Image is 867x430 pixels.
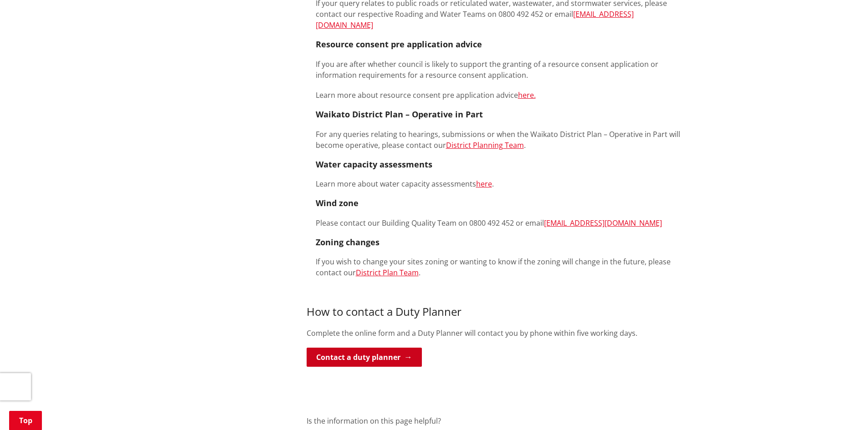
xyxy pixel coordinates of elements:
[307,415,695,426] p: Is the information on this page helpful?
[316,90,686,101] p: Learn more about resource consent pre application advice
[316,39,482,50] strong: Resource consent pre application advice
[356,268,419,278] a: District Plan Team
[316,159,432,170] strong: Water capacity assessments
[316,59,686,81] p: If you are after whether council is likely to support the granting of a resource consent applicat...
[9,411,42,430] a: Top
[307,348,422,367] a: Contact a duty planner
[316,256,686,278] p: If you wish to change your sites zoning or wanting to know if the zoning will change in the futur...
[476,179,492,189] a: here
[307,328,695,339] p: Complete the online form and a Duty Planner will contact you by phone within five working days.
[316,197,359,208] strong: Wind zone
[518,90,536,100] a: here.
[316,129,686,151] p: For any queries relating to hearings, submissions or when the Waikato District Plan – Operative i...
[316,178,686,189] p: Learn more about water capacity assessments .
[316,218,686,228] p: Please contact our Building Quality Team on 0800 492 452 or email
[544,218,662,228] a: [EMAIL_ADDRESS][DOMAIN_NAME]
[316,9,634,30] a: [EMAIL_ADDRESS][DOMAIN_NAME]
[307,305,695,319] h3: How to contact a Duty Planner
[446,140,524,150] a: District Planning Team
[316,109,483,120] strong: Waikato District Plan – Operative in Part
[825,392,858,425] iframe: Messenger Launcher
[316,237,380,248] strong: Zoning changes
